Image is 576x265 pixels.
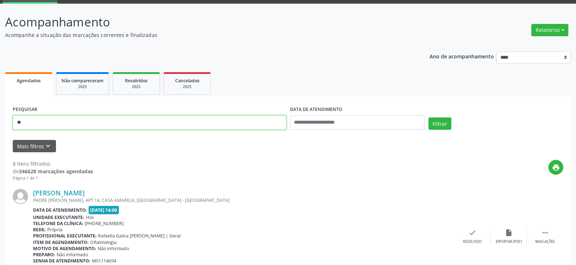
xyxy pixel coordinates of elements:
[19,168,93,175] strong: 346628 marcações agendadas
[496,239,522,244] div: Exportar (PDF)
[468,229,476,237] i: check
[33,214,84,220] b: Unidade executante:
[33,233,97,239] b: Profissional executante:
[428,117,451,130] button: Filtrar
[13,104,37,115] label: PESQUISAR
[531,24,568,36] button: Relatórios
[548,160,563,175] button: print
[13,160,93,167] div: 8 itens filtrados
[44,142,52,150] i: keyboard_arrow_down
[463,239,482,244] div: Resolvido
[541,229,549,237] i: 
[61,84,104,90] div: 2025
[33,245,96,252] b: Motivo de agendamento:
[57,252,88,258] span: Não informado
[290,104,342,115] label: DATA DE ATENDIMENTO
[175,78,200,84] span: Cancelados
[505,229,513,237] i: insert_drive_file
[169,84,205,90] div: 2025
[118,84,154,90] div: 2025
[33,227,46,233] b: Rede:
[86,214,94,220] span: Hse
[47,227,63,233] span: Própria
[33,239,89,245] b: Item de agendamento:
[98,233,181,239] span: Rafaella Galiza [PERSON_NAME] | Geral
[125,78,148,84] span: Resolvidos
[13,175,93,181] div: Página 1 de 1
[33,252,55,258] b: Preparo:
[92,258,116,264] span: M01114694
[13,167,93,175] div: de
[89,206,119,214] span: [DATE] 14:00
[552,163,560,171] i: print
[13,189,28,204] img: img
[61,78,104,84] span: Não compareceram
[17,78,41,84] span: Agendados
[98,245,129,252] span: Não informado
[33,189,85,197] a: [PERSON_NAME]
[33,207,87,213] b: Data de atendimento:
[5,31,401,39] p: Acompanhe a situação das marcações correntes e finalizadas
[5,13,401,31] p: Acompanhamento
[90,239,117,245] span: Oftalmologia
[33,197,454,203] div: PADRE [PERSON_NAME], APT 14, CASA AMARELA, [GEOGRAPHIC_DATA] - [GEOGRAPHIC_DATA]
[85,220,124,227] span: [PHONE_NUMBER]
[33,258,90,264] b: Senha de atendimento:
[33,220,83,227] b: Telefone da clínica:
[13,140,56,153] button: Mais filtroskeyboard_arrow_down
[535,239,555,244] div: Mais ações
[430,51,494,61] p: Ano de acompanhamento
